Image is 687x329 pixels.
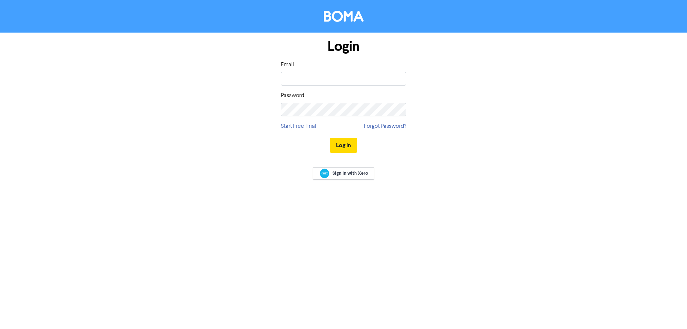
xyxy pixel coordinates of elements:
[364,122,406,131] a: Forgot Password?
[313,167,374,180] a: Sign In with Xero
[332,170,368,176] span: Sign In with Xero
[281,91,304,100] label: Password
[281,122,316,131] a: Start Free Trial
[281,38,406,55] h1: Login
[320,169,329,178] img: Xero logo
[281,61,294,69] label: Email
[330,138,357,153] button: Log In
[324,11,364,22] img: BOMA Logo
